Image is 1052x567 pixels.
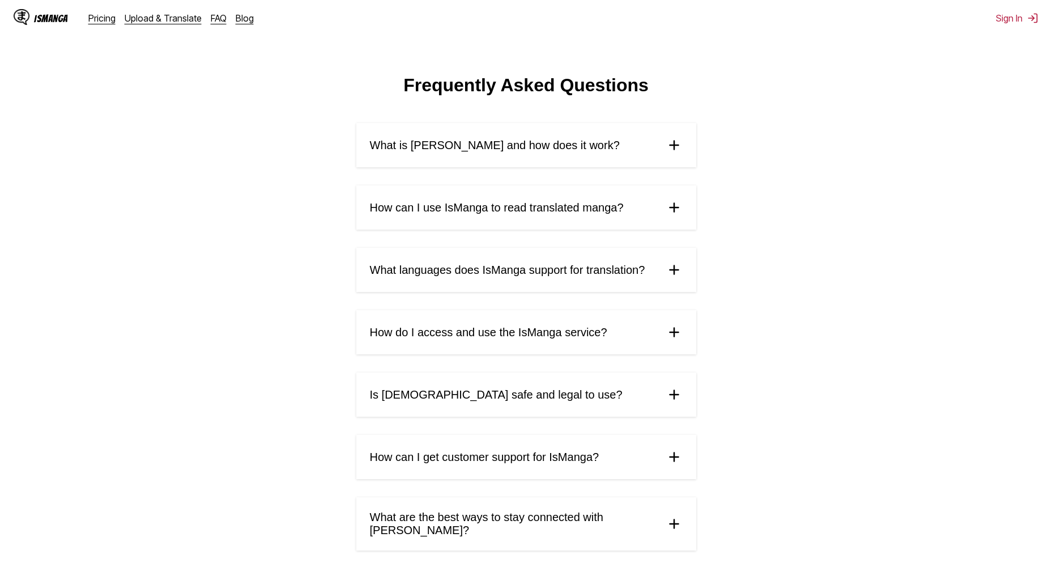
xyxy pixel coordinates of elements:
span: How can I get customer support for IsManga? [370,451,599,464]
img: plus [666,324,683,341]
img: plus [666,386,683,403]
span: Is [DEMOGRAPHIC_DATA] safe and legal to use? [370,388,623,401]
a: Upload & Translate [125,12,202,24]
a: Blog [236,12,254,24]
span: What is [PERSON_NAME] and how does it work? [370,139,620,152]
summary: What languages does IsManga support for translation? [356,248,696,292]
span: What languages does IsManga support for translation? [370,264,645,277]
summary: How can I get customer support for IsManga? [356,435,696,479]
a: Pricing [88,12,116,24]
h1: Frequently Asked Questions [403,75,649,96]
summary: How can I use IsManga to read translated manga? [356,185,696,230]
div: IsManga [34,13,68,24]
summary: Is [DEMOGRAPHIC_DATA] safe and legal to use? [356,373,696,417]
summary: What is [PERSON_NAME] and how does it work? [356,123,696,167]
img: plus [666,515,683,532]
summary: What are the best ways to stay connected with [PERSON_NAME]? [356,497,696,551]
img: plus [666,261,683,278]
img: plus [666,137,683,154]
summary: How do I access and use the IsManga service? [356,310,696,354]
span: How do I access and use the IsManga service? [370,326,607,339]
img: plus [666,448,683,466]
img: IsManga Logo [14,9,29,25]
img: Sign out [1027,12,1038,24]
span: How can I use IsManga to read translated manga? [370,201,624,214]
a: IsManga LogoIsManga [14,9,88,27]
span: What are the best ways to stay connected with [PERSON_NAME]? [370,511,657,537]
img: plus [666,199,683,216]
a: FAQ [211,12,227,24]
button: Sign In [996,12,1038,24]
